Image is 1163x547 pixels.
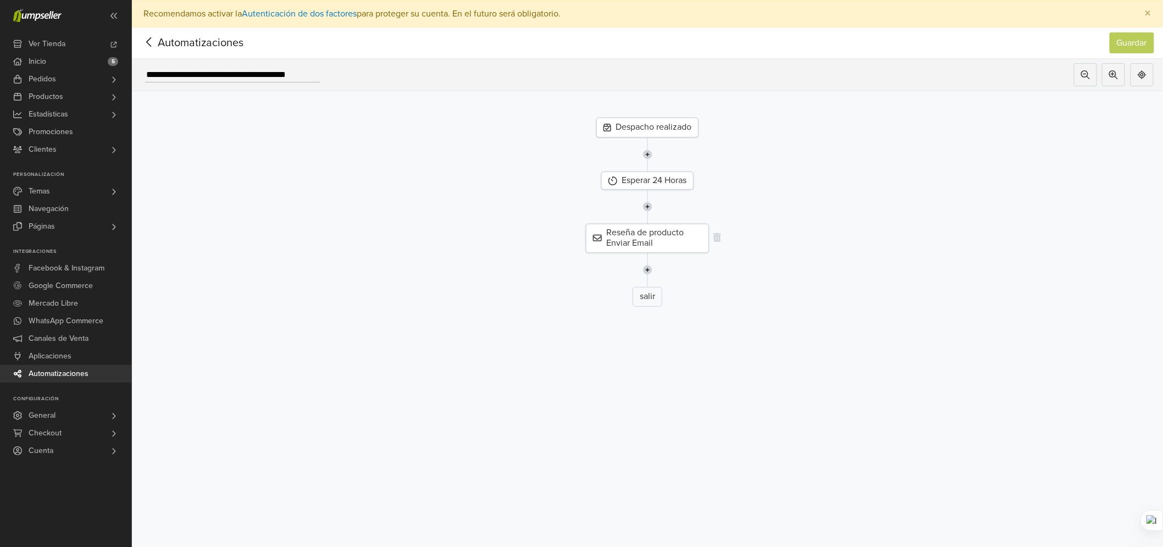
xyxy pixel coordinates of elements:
span: Automatizaciones [29,365,88,383]
span: Aplicaciones [29,347,71,365]
img: line-7960e5f4d2b50ad2986e.svg [643,253,652,287]
div: Esperar 24 Horas [601,172,694,190]
button: Close [1134,1,1162,27]
span: Páginas [29,218,55,235]
p: Personalización [13,172,131,178]
span: General [29,407,56,424]
span: Mercado Libre [29,295,78,312]
span: Automatizaciones [141,35,226,51]
span: Estadísticas [29,106,68,123]
button: Guardar [1110,32,1154,53]
span: Cuenta [29,442,53,460]
span: × [1145,5,1151,21]
span: Ver Tienda [29,35,65,53]
a: Autenticación de dos factores [242,8,357,19]
img: line-7960e5f4d2b50ad2986e.svg [643,190,652,224]
div: Reseña de producto Enviar Email [586,224,709,252]
span: Facebook & Instagram [29,259,104,277]
span: Temas [29,183,50,200]
p: Integraciones [13,248,131,255]
span: Productos [29,88,63,106]
span: 5 [108,57,118,66]
span: Clientes [29,141,57,158]
span: Checkout [29,424,62,442]
div: salir [633,287,662,307]
div: Despacho realizado [596,118,699,137]
span: Navegación [29,200,69,218]
span: WhatsApp Commerce [29,312,103,330]
span: Google Commerce [29,277,93,295]
span: Inicio [29,53,46,70]
p: Configuración [13,396,131,402]
span: Promociones [29,123,73,141]
span: Pedidos [29,70,56,88]
img: line-7960e5f4d2b50ad2986e.svg [643,137,652,172]
span: Canales de Venta [29,330,88,347]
